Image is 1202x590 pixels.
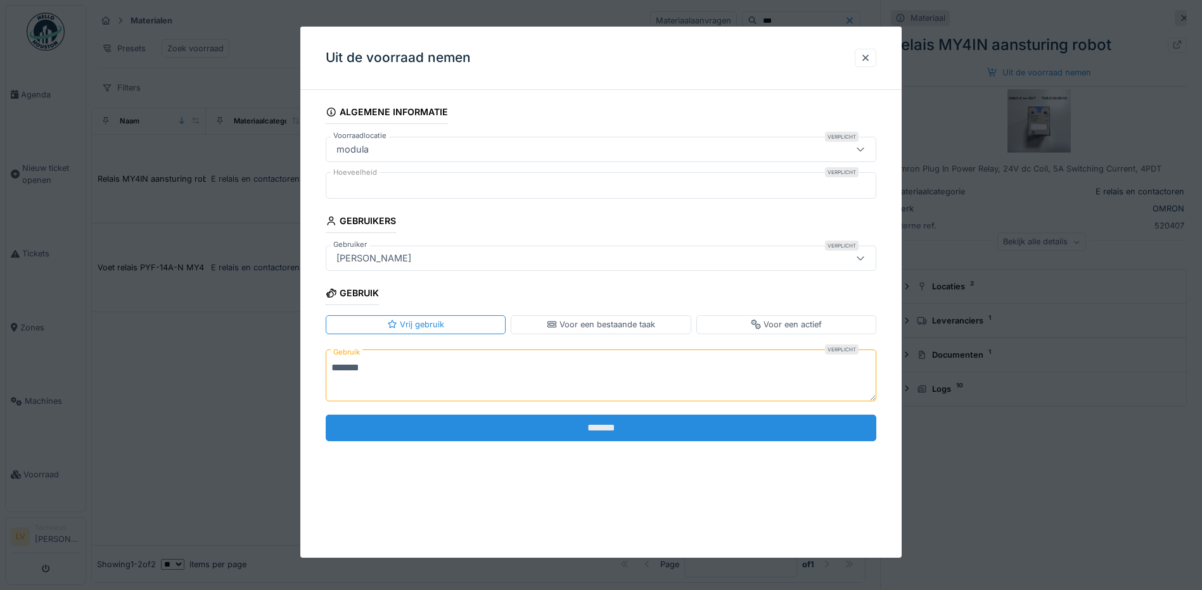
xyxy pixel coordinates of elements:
div: Vrij gebruik [387,318,444,330]
div: Voor een bestaande taak [547,318,655,330]
label: Gebruik [331,344,362,360]
label: Gebruiker [331,239,369,250]
div: Gebruikers [326,211,396,233]
div: modula [331,142,374,156]
div: Verplicht [825,167,859,177]
div: Verplicht [825,241,859,251]
div: [PERSON_NAME] [331,251,416,265]
div: Algemene informatie [326,103,448,124]
h3: Uit de voorraad nemen [326,50,471,66]
div: Verplicht [825,344,859,354]
label: Voorraadlocatie [331,130,389,141]
div: Voor een actief [751,318,822,330]
div: Verplicht [825,132,859,142]
div: Gebruik [326,284,379,305]
label: Hoeveelheid [331,167,380,178]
